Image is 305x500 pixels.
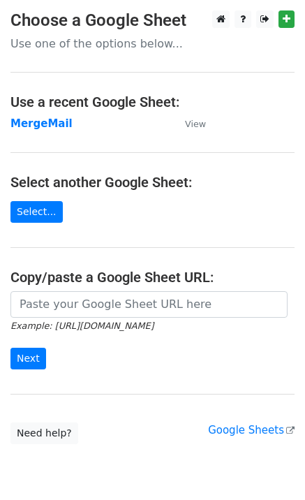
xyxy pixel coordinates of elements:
a: Google Sheets [208,424,295,436]
h3: Choose a Google Sheet [10,10,295,31]
small: View [185,119,206,129]
p: Use one of the options below... [10,36,295,51]
a: Need help? [10,422,78,444]
small: Example: [URL][DOMAIN_NAME] [10,321,154,331]
h4: Select another Google Sheet: [10,174,295,191]
input: Next [10,348,46,369]
a: View [171,117,206,130]
input: Paste your Google Sheet URL here [10,291,288,318]
a: MergeMail [10,117,73,130]
a: Select... [10,201,63,223]
h4: Copy/paste a Google Sheet URL: [10,269,295,286]
h4: Use a recent Google Sheet: [10,94,295,110]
